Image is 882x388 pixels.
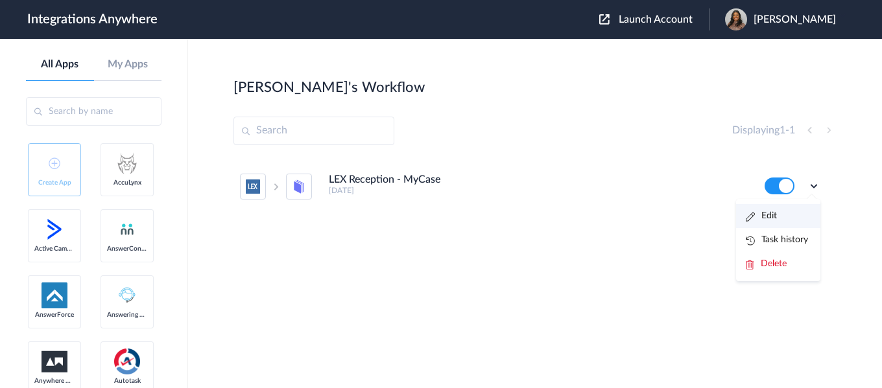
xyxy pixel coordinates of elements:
[114,348,140,374] img: autotask.png
[26,97,161,126] input: Search by name
[329,174,440,186] h4: LEX Reception - MyCase
[34,311,75,319] span: AnswerForce
[42,351,67,372] img: aww.png
[94,58,162,71] a: My Apps
[233,117,394,145] input: Search
[114,282,140,308] img: Answering_service.png
[754,14,836,26] span: [PERSON_NAME]
[107,179,147,187] span: AccuLynx
[42,282,67,308] img: af-app-logo.svg
[49,157,60,169] img: add-icon.svg
[34,179,75,187] span: Create App
[761,259,787,268] span: Delete
[725,8,747,30] img: lex-web-18.JPG
[599,14,709,26] button: Launch Account
[329,186,747,195] h5: [DATE]
[789,125,795,135] span: 1
[107,245,147,253] span: AnswerConnect
[732,124,795,137] h4: Displaying -
[619,14,693,25] span: Launch Account
[780,125,785,135] span: 1
[233,79,425,96] h2: [PERSON_NAME]'s Workflow
[119,222,135,237] img: answerconnect-logo.svg
[42,216,67,242] img: active-campaign-logo.svg
[114,150,140,176] img: acculynx-logo.svg
[27,12,158,27] h1: Integrations Anywhere
[599,14,610,25] img: launch-acct-icon.svg
[26,58,94,71] a: All Apps
[107,377,147,385] span: Autotask
[107,311,147,319] span: Answering Service
[746,235,808,244] a: Task history
[34,377,75,385] span: Anywhere Works
[34,245,75,253] span: Active Campaign
[746,211,777,220] a: Edit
